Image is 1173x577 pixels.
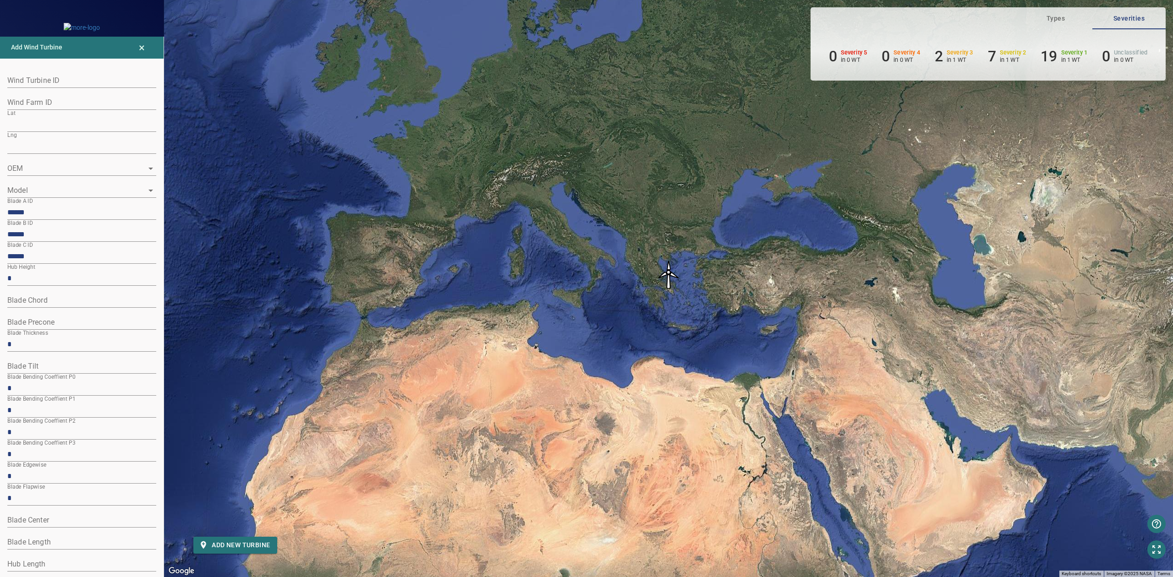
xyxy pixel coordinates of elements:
[988,48,1026,65] li: Severity 2
[1114,56,1147,63] p: in 0 WT
[1102,48,1110,65] h6: 0
[882,48,890,65] h6: 0
[1025,13,1087,24] span: Types
[988,48,996,65] h6: 7
[1098,13,1160,24] span: Severities
[1041,48,1087,65] li: Severity 1
[829,48,867,65] li: Severity 5
[947,49,973,56] h6: Severity 3
[166,565,197,577] img: Google
[166,565,197,577] a: Open this area in Google Maps (opens a new window)
[882,48,920,65] li: Severity 4
[1041,48,1057,65] h6: 19
[947,56,973,63] p: in 1 WT
[1102,48,1147,65] li: Severity Unclassified
[64,23,100,32] img: more-logo
[1062,571,1101,577] button: Keyboard shortcuts
[1114,49,1147,56] h6: Unclassified
[1061,56,1088,63] p: in 1 WT
[893,56,920,63] p: in 0 WT
[1157,571,1170,576] a: Terms (opens in new tab)
[1000,49,1026,56] h6: Severity 2
[841,49,867,56] h6: Severity 5
[829,48,837,65] h6: 0
[935,48,973,65] li: Severity 3
[193,537,277,554] button: Add new turbine
[1061,49,1088,56] h6: Severity 1
[1000,56,1026,63] p: in 1 WT
[201,539,270,551] span: Add new turbine
[655,261,682,288] img: windFarmIconHighlighted.svg
[935,48,943,65] h6: 2
[841,56,867,63] p: in 0 WT
[1107,571,1152,576] span: Imagery ©2025 NASA
[893,49,920,56] h6: Severity 4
